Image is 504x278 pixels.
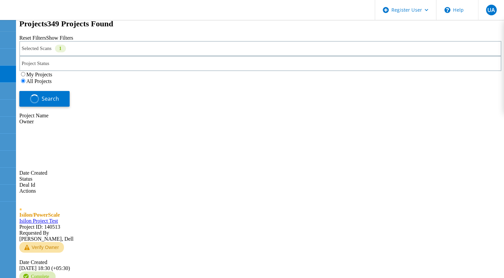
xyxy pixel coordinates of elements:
[19,230,501,242] div: [PERSON_NAME], Dell
[19,212,60,218] span: Isilon/PowerScale
[19,182,501,188] div: Deal Id
[487,7,495,13] span: UA
[42,95,59,102] span: Search
[19,41,501,56] div: Selected Scans
[7,13,78,19] a: Live Optics Dashboard
[19,91,70,107] button: Search
[19,176,501,182] div: Status
[19,230,501,236] div: Requested By
[19,218,58,224] a: Isilon Project Test
[26,78,52,84] label: All Projects
[19,259,501,271] div: [DATE] 18:30 (+05:30)
[19,35,46,41] a: Reset Filters
[46,35,73,41] a: Show Filters
[19,242,64,253] button: Verify Owner
[19,119,501,125] div: Owner
[19,259,501,265] div: Date Created
[55,45,66,52] div: 1
[444,7,450,13] svg: \n
[26,72,52,77] label: My Projects
[47,19,113,28] span: 349 Projects Found
[19,224,60,230] span: Project ID: 140513
[19,19,47,28] b: Projects
[19,188,501,194] div: Actions
[19,125,501,176] div: Date Created
[19,56,501,71] div: Project Status
[19,113,501,119] div: Project Name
